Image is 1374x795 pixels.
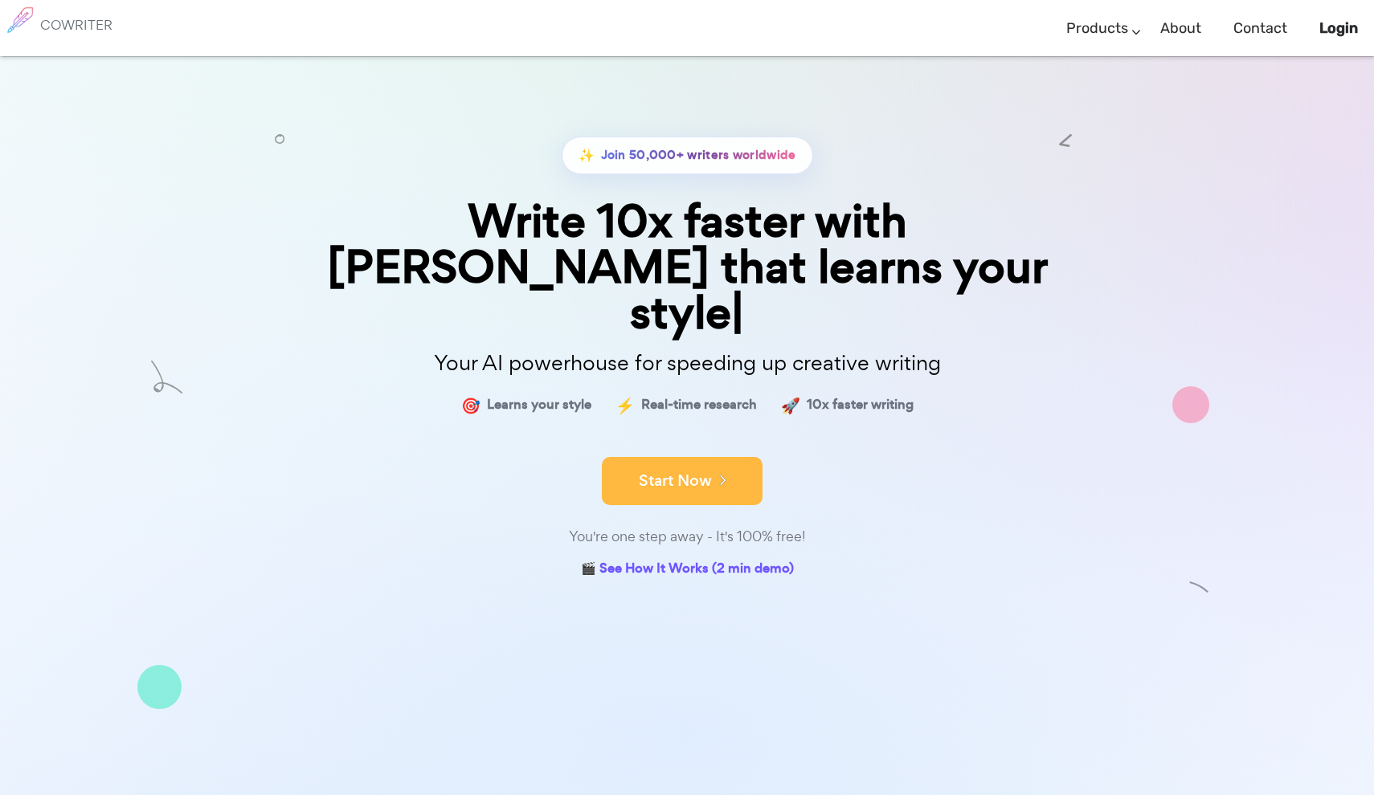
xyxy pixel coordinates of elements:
img: shape [137,665,182,709]
a: Products [1066,5,1128,52]
a: About [1160,5,1201,52]
button: Start Now [602,457,763,505]
span: ⚡ [615,393,635,417]
span: 🎯 [461,393,480,417]
span: 🚀 [781,393,800,417]
h6: COWRITER [40,18,112,32]
img: shape [1189,577,1209,597]
a: Contact [1233,5,1287,52]
img: shape [275,134,284,144]
div: You're one step away - It's 100% free! [285,525,1089,548]
span: ✨ [579,144,595,167]
span: Join 50,000+ writers worldwide [601,144,796,167]
div: Write 10x faster with [PERSON_NAME] that learns your style [285,198,1089,336]
b: Login [1319,19,1358,37]
img: shape [151,361,182,393]
span: Real-time research [641,393,757,417]
span: Learns your style [487,393,591,417]
a: 🎬 See How It Works (2 min demo) [581,557,794,582]
a: Login [1319,5,1358,52]
img: shape [1172,386,1209,423]
span: 10x faster writing [807,393,914,417]
p: Your AI powerhouse for speeding up creative writing [285,346,1089,381]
